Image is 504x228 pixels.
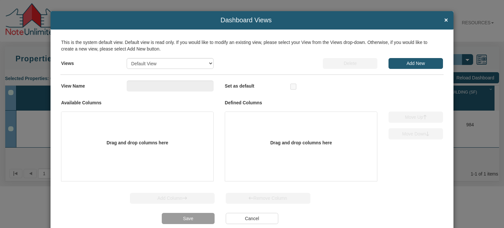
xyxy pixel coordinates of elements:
button: Move Up [388,112,443,123]
input: Delete [323,58,377,69]
label: View Name [61,80,91,89]
li: Drag and drop columns here [61,112,214,181]
label: Defined Columns [225,97,267,106]
label: Views [61,58,79,67]
input: Cancel [226,213,279,224]
button: Add Column [130,193,215,204]
button: Move Down [388,128,443,139]
li: Drag and drop columns here [225,112,377,181]
input: Add New [388,58,443,69]
label: Available Columns [61,97,107,106]
span: Dashboard Views [56,17,436,24]
input: Save [162,213,215,224]
label: Set as default [225,80,260,89]
button: Remove Column [226,193,310,204]
span: × [444,17,448,24]
div: This is the system default view. Default view is read only. If you would like to modify an existi... [55,39,438,52]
